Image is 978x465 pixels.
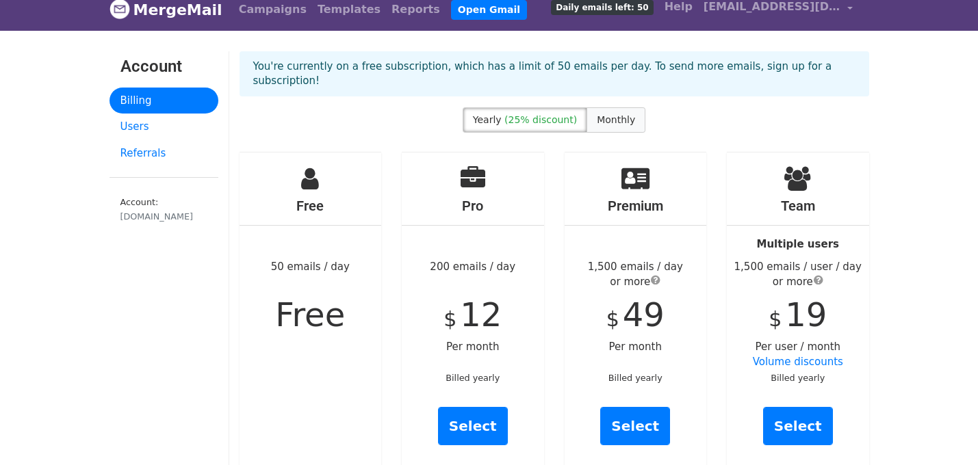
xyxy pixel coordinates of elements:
[565,259,707,290] div: 1,500 emails / day or more
[606,307,619,331] span: $
[120,57,207,77] h3: Account
[600,407,670,445] a: Select
[240,198,382,214] h4: Free
[402,198,544,214] h4: Pro
[460,295,502,334] span: 12
[253,59,855,88] p: You're currently on a free subscription, which has a limit of 50 emails per day. To send more ema...
[757,238,839,250] strong: Multiple users
[753,356,843,368] a: Volume discounts
[504,114,577,125] span: (25% discount)
[763,407,833,445] a: Select
[446,373,500,383] small: Billed yearly
[438,407,508,445] a: Select
[565,198,707,214] h4: Premium
[110,114,218,140] a: Users
[597,114,635,125] span: Monthly
[110,88,218,114] a: Billing
[608,373,662,383] small: Billed yearly
[110,140,218,167] a: Referrals
[771,373,825,383] small: Billed yearly
[910,399,978,465] iframe: Chat Widget
[623,295,665,334] span: 49
[727,259,869,290] div: 1,500 emails / user / day or more
[473,114,502,125] span: Yearly
[443,307,456,331] span: $
[727,198,869,214] h4: Team
[120,197,207,223] small: Account:
[275,295,345,334] span: Free
[769,307,782,331] span: $
[120,210,207,223] div: [DOMAIN_NAME]
[785,295,827,334] span: 19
